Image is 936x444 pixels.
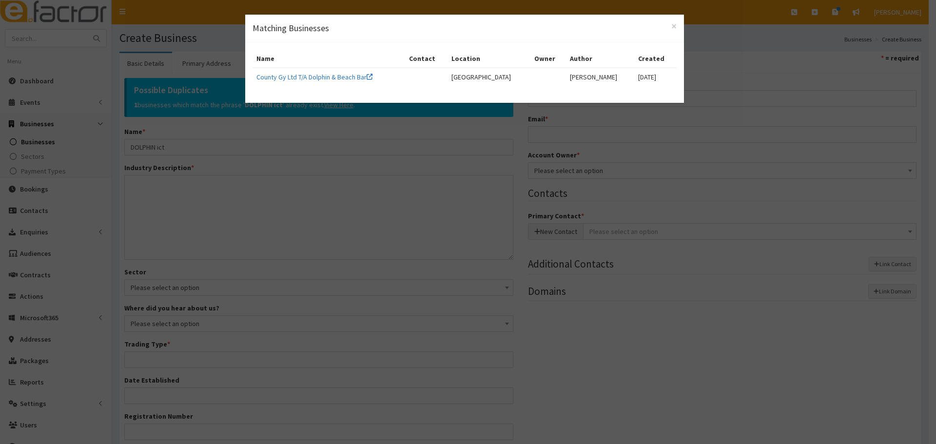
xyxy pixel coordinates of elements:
[566,50,634,68] th: Author
[448,68,531,86] td: [GEOGRAPHIC_DATA]
[634,68,677,86] td: [DATE]
[634,50,677,68] th: Created
[405,50,448,68] th: Contact
[530,50,566,68] th: Owner
[566,68,634,86] td: [PERSON_NAME]
[448,50,531,68] th: Location
[671,19,677,33] span: ×
[671,21,677,31] button: Close
[256,73,372,81] a: County Gy Ltd T/A Dolphin & Beach Bar
[253,50,406,68] th: Name
[253,22,677,35] h4: Matching Businesses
